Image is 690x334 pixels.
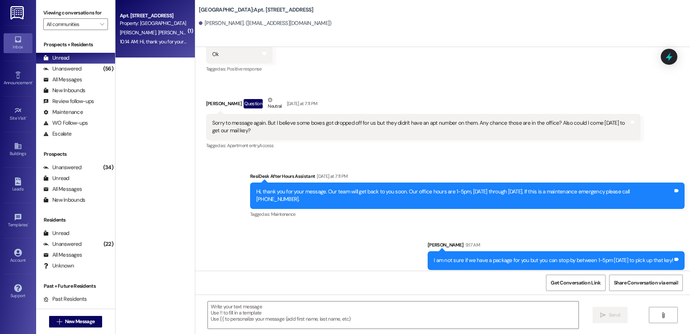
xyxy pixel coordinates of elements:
div: Maintenance [43,108,83,116]
div: New Inbounds [43,196,85,204]
div: Prospects + Residents [36,41,115,48]
div: Unread [43,175,69,182]
div: Tagged as: [250,209,685,219]
div: Sorry to message again. But I believe some boxes got dropped off for us but they didn't have an a... [212,119,629,135]
a: Account [4,247,32,266]
label: Viewing conversations for [43,7,108,18]
div: Neutral [266,96,283,111]
div: [DATE] at 7:11 PM [285,100,318,107]
div: Property: [GEOGRAPHIC_DATA] [120,20,187,27]
i:  [660,312,666,318]
div: Apt. [STREET_ADDRESS] [120,12,187,20]
div: 10:14 AM: Hi, thank you for your message. Our team will get back to you soon. Our office hours ar... [120,38,524,45]
span: • [32,79,33,84]
span: Share Conversation via email [614,279,678,287]
a: Leads [4,175,32,195]
div: Unanswered [43,164,82,171]
span: • [26,115,27,120]
span: Maintenance [271,211,296,217]
div: Review follow-ups [43,98,94,105]
button: Send [593,307,628,323]
div: (34) [101,162,115,173]
div: Tagged as: [206,140,641,151]
div: All Messages [43,251,82,259]
img: ResiDesk Logo [10,6,25,20]
a: Buildings [4,140,32,159]
i:  [100,21,104,27]
div: Past + Future Residents [36,282,115,290]
div: [PERSON_NAME]. ([EMAIL_ADDRESS][DOMAIN_NAME]) [199,20,332,27]
div: All Messages [43,185,82,193]
div: Question [244,99,263,108]
div: (56) [101,63,115,74]
button: New Message [49,316,102,327]
div: Residents [36,216,115,224]
i:  [600,312,606,318]
div: Unanswered [43,240,82,248]
a: Support [4,282,32,301]
div: I am not sure if we have a package for you but you can stop by between 1-5pm [DATE] to pick up th... [434,257,673,264]
span: Positive response [227,66,262,72]
div: 9:17 AM [464,241,480,249]
span: Access [259,142,274,149]
div: ResiDesk After Hours Assistant [250,172,685,183]
div: [PERSON_NAME] [206,96,641,114]
div: (22) [102,239,115,250]
span: Apartment entry , [227,142,259,149]
input: All communities [47,18,96,30]
button: Get Conversation Link [546,275,605,291]
button: Share Conversation via email [609,275,683,291]
div: Escalate [43,130,71,138]
div: Past Residents [43,295,87,303]
span: [PERSON_NAME] [158,29,194,36]
i:  [57,319,62,325]
div: New Inbounds [43,87,85,94]
div: WO Follow-ups [43,119,88,127]
span: [PERSON_NAME] [120,29,158,36]
div: Tagged as: [206,64,272,74]
div: Unanswered [43,65,82,73]
span: Get Conversation Link [551,279,601,287]
div: Hi, thank you for your message. Our team will get back to you soon. Our office hours are 1-5pm, [... [256,188,673,204]
span: Send [609,311,620,319]
div: Unread [43,54,69,62]
div: All Messages [43,76,82,83]
b: [GEOGRAPHIC_DATA]: Apt. [STREET_ADDRESS] [199,6,314,14]
span: New Message [65,318,95,325]
div: Prospects [36,150,115,158]
a: Inbox [4,33,32,53]
a: Site Visit • [4,104,32,124]
a: Templates • [4,211,32,231]
div: Unknown [43,262,74,270]
div: Tagged as: [428,270,685,281]
div: Ok [212,51,219,58]
div: [DATE] at 7:11 PM [315,172,348,180]
span: • [28,221,29,226]
div: Unread [43,230,69,237]
div: [PERSON_NAME] [428,241,685,251]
